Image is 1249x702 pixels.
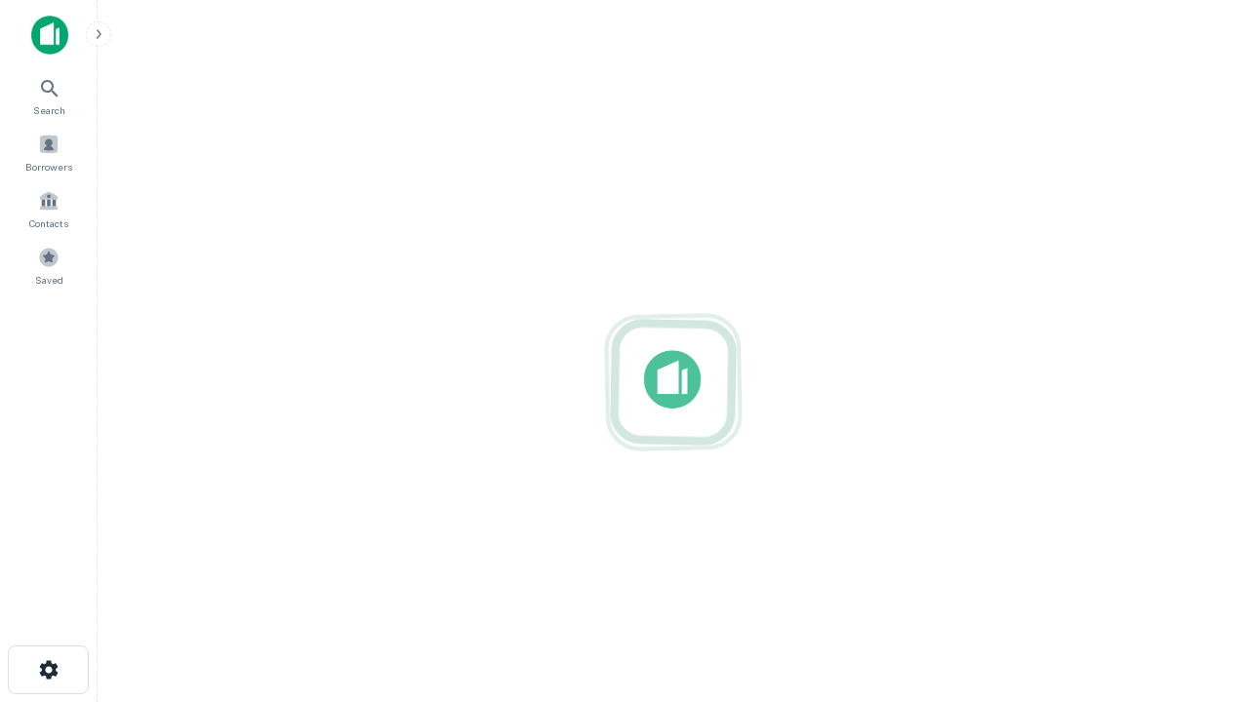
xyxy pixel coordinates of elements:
a: Borrowers [6,126,92,178]
span: Borrowers [25,159,72,175]
a: Search [6,69,92,122]
span: Contacts [29,215,68,231]
iframe: Chat Widget [1151,484,1249,577]
a: Contacts [6,182,92,235]
span: Search [33,102,65,118]
span: Saved [35,272,63,288]
a: Saved [6,239,92,292]
img: capitalize-icon.png [31,16,68,55]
